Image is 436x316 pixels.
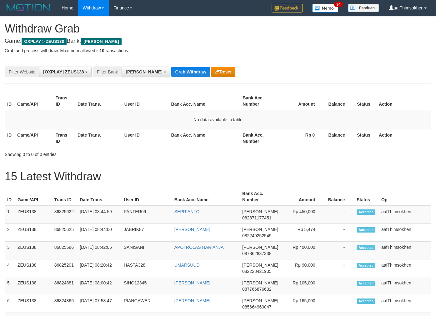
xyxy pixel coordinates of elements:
[174,263,200,268] a: UMARSUUD
[121,188,172,206] th: User ID
[357,245,375,250] span: Accepted
[242,245,278,250] span: [PERSON_NAME]
[15,224,52,242] td: ZEUS138
[281,206,324,224] td: Rp 450,000
[325,295,354,313] td: -
[354,92,376,110] th: Status
[242,287,271,292] span: Copy 087766876632 to clipboard
[379,206,431,224] td: aafThimsokhen
[93,67,122,77] div: Filter Bank
[15,259,52,277] td: ZEUS138
[121,206,172,224] td: PANTER09
[5,129,15,147] th: ID
[242,298,278,303] span: [PERSON_NAME]
[122,67,170,77] button: [PERSON_NAME]
[174,227,210,232] a: [PERSON_NAME]
[5,188,15,206] th: ID
[169,129,240,147] th: Bank Acc. Name
[5,277,15,295] td: 5
[52,242,78,259] td: 86825586
[325,259,354,277] td: -
[77,224,121,242] td: [DATE] 08:44:00
[53,129,75,147] th: Trans ID
[52,295,78,313] td: 86824866
[242,215,271,220] span: Copy 082371177451 to clipboard
[325,206,354,224] td: -
[325,188,354,206] th: Balance
[379,259,431,277] td: aafThimsokhen
[357,298,375,304] span: Accepted
[15,277,52,295] td: ZEUS138
[354,129,376,147] th: Status
[278,92,324,110] th: Amount
[15,92,53,110] th: Game/API
[77,206,121,224] td: [DATE] 08:44:59
[5,242,15,259] td: 3
[5,92,15,110] th: ID
[5,23,431,35] h1: Withdraw Grab
[240,188,281,206] th: Bank Acc. Number
[5,224,15,242] td: 2
[324,129,354,147] th: Balance
[169,92,240,110] th: Bank Acc. Name
[52,259,78,277] td: 86825201
[15,188,52,206] th: Game/API
[121,224,172,242] td: JABRIK87
[5,206,15,224] td: 1
[242,269,271,274] span: Copy 082228421905 to clipboard
[122,129,169,147] th: User ID
[5,259,15,277] td: 4
[5,110,431,129] td: No data available in table
[121,277,172,295] td: SIHO12345
[15,129,53,147] th: Game/API
[174,209,200,214] a: SEPRIANTO
[325,224,354,242] td: -
[348,4,379,12] img: panduan.png
[75,129,122,147] th: Date Trans.
[281,277,324,295] td: Rp 105,000
[5,48,431,54] p: Grab and process withdraw. Maximum allowed is transactions.
[357,227,375,233] span: Accepted
[5,149,177,158] div: Showing 0 to 0 of 0 entries
[171,67,210,77] button: Grab Withdraw
[52,277,78,295] td: 86824881
[77,242,121,259] td: [DATE] 08:42:05
[312,4,338,13] img: Button%20Memo.svg
[99,48,104,53] strong: 10
[325,242,354,259] td: -
[77,277,121,295] td: [DATE] 08:00:42
[278,129,324,147] th: Rp 0
[77,259,121,277] td: [DATE] 08:20:42
[324,92,354,110] th: Balance
[77,295,121,313] td: [DATE] 07:58:47
[122,92,169,110] th: User ID
[15,242,52,259] td: ZEUS138
[242,209,278,214] span: [PERSON_NAME]
[174,245,224,250] a: APOI ROLAS HARIANJA
[77,188,121,206] th: Date Trans.
[5,67,39,77] div: Filter Website
[174,298,210,303] a: [PERSON_NAME]
[39,67,92,77] button: [OXPLAY] ZEUS138
[281,295,324,313] td: Rp 165,000
[325,277,354,295] td: -
[5,295,15,313] td: 6
[379,277,431,295] td: aafThimsokhen
[242,227,278,232] span: [PERSON_NAME]
[379,188,431,206] th: Op
[121,259,172,277] td: HASTA328
[281,224,324,242] td: Rp 5,474
[53,92,75,110] th: Trans ID
[272,4,303,13] img: Feedback.jpg
[121,242,172,259] td: SANISANI
[5,170,431,183] h1: 15 Latest Withdraw
[15,295,52,313] td: ZEUS138
[5,38,431,44] h4: Game: Bank:
[172,188,240,206] th: Bank Acc. Name
[242,263,278,268] span: [PERSON_NAME]
[281,242,324,259] td: Rp 400,000
[357,263,375,268] span: Accepted
[240,129,278,147] th: Bank Acc. Number
[281,188,324,206] th: Amount
[52,206,78,224] td: 86825622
